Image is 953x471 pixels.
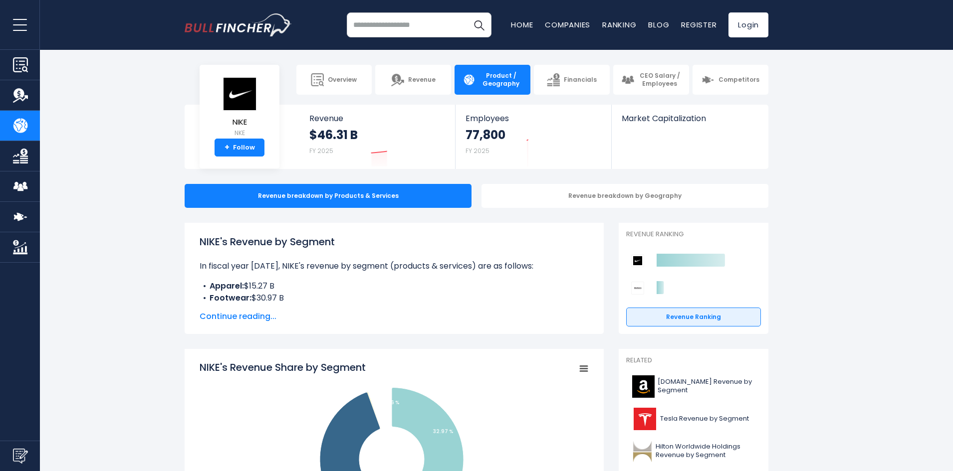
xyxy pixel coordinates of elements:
img: HLT logo [632,440,653,463]
a: Blog [648,19,669,30]
span: Overview [328,76,357,84]
span: [DOMAIN_NAME] Revenue by Segment [658,378,755,395]
span: Revenue [309,114,446,123]
a: Revenue Ranking [626,308,761,326]
a: Ranking [602,19,636,30]
span: Hilton Worldwide Holdings Revenue by Segment [656,443,755,460]
b: Apparel: [210,280,244,292]
span: Revenue [408,76,436,84]
p: Related [626,356,761,365]
span: Continue reading... [200,311,589,322]
a: Revenue [375,65,451,95]
span: Employees [466,114,601,123]
a: Hilton Worldwide Holdings Revenue by Segment [626,438,761,465]
a: [DOMAIN_NAME] Revenue by Segment [626,373,761,400]
a: Revenue $46.31 B FY 2025 [299,105,456,169]
tspan: 0.16 % [384,399,400,406]
tspan: NIKE's Revenue Share by Segment [200,360,366,374]
a: CEO Salary / Employees [613,65,689,95]
p: In fiscal year [DATE], NIKE's revenue by segment (products & services) are as follows: [200,260,589,272]
a: Tesla Revenue by Segment [626,405,761,433]
img: bullfincher logo [185,13,292,36]
a: Companies [545,19,590,30]
button: Search [467,12,491,37]
small: FY 2025 [466,147,489,155]
img: NIKE competitors logo [631,254,644,267]
span: Competitors [718,76,759,84]
p: Revenue Ranking [626,230,761,239]
strong: + [225,143,230,152]
tspan: 32.97 % [433,428,454,435]
strong: $46.31 B [309,127,358,143]
a: Employees 77,800 FY 2025 [456,105,611,169]
a: Home [511,19,533,30]
a: Login [728,12,768,37]
span: Financials [564,76,597,84]
a: Financials [534,65,610,95]
a: Go to homepage [185,13,292,36]
span: NIKE [222,118,257,127]
span: CEO Salary / Employees [638,72,681,87]
a: Register [681,19,716,30]
a: Competitors [693,65,768,95]
a: NIKE NKE [222,77,257,139]
span: Tesla Revenue by Segment [660,415,749,423]
h1: NIKE's Revenue by Segment [200,234,589,249]
a: Overview [296,65,372,95]
strong: 77,800 [466,127,505,143]
img: AMZN logo [632,375,655,398]
small: FY 2025 [309,147,333,155]
a: Market Capitalization [612,105,767,140]
li: $15.27 B [200,280,589,292]
li: $30.97 B [200,292,589,304]
a: Product / Geography [455,65,530,95]
img: Deckers Outdoor Corporation competitors logo [631,282,644,295]
span: Product / Geography [479,72,522,87]
b: Footwear: [210,292,251,304]
div: Revenue breakdown by Products & Services [185,184,472,208]
img: TSLA logo [632,408,657,430]
span: Market Capitalization [622,114,757,123]
small: NKE [222,129,257,138]
div: Revenue breakdown by Geography [481,184,768,208]
a: +Follow [215,139,264,157]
